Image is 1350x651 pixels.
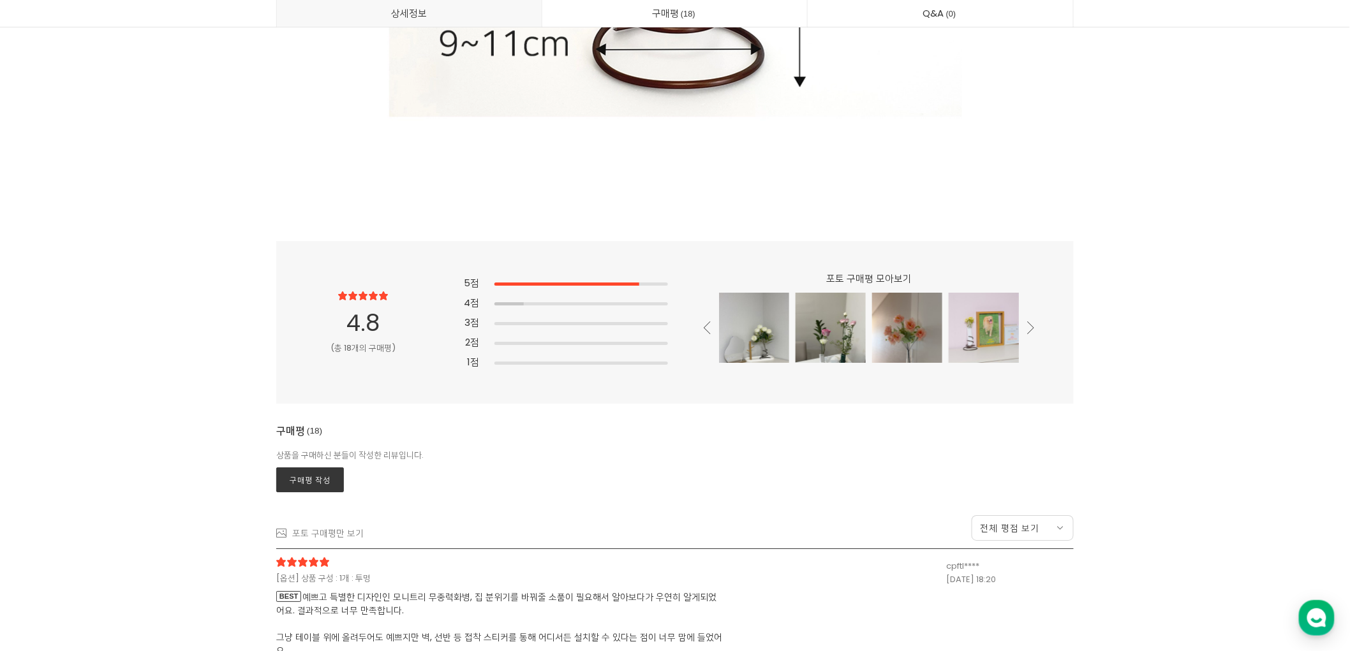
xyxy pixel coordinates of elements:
[197,423,212,434] span: 설정
[467,355,479,369] span: 1점
[276,526,364,540] a: 포토 구매평만 보기
[306,305,420,342] div: 4.8
[972,515,1074,541] a: 전체 평점 보기
[946,573,1074,587] div: [DATE] 18:20
[165,404,245,436] a: 설정
[117,424,132,434] span: 대화
[276,467,344,492] a: 구매평 작성
[276,591,301,602] span: BEST
[464,315,479,330] span: 3점
[719,271,1019,293] div: 포토 구매평 모아보기
[276,572,691,585] span: [옵션] 상품 구성 : 1개 : 투명
[292,526,364,540] div: 포토 구매평만 보기
[465,335,479,349] span: 2점
[4,404,84,436] a: 홈
[40,423,48,434] span: 홈
[464,295,479,310] span: 4점
[305,424,324,437] span: 18
[944,7,958,20] span: 0
[84,404,165,436] a: 대화
[464,275,479,290] span: 5점
[276,423,324,449] div: 구매평
[306,342,420,355] div: (총 18개의 구매평)
[980,522,1040,534] span: 전체 평점 보기
[276,449,1074,462] div: 상품을 구매하신 분들이 작성한 리뷰입니다.
[679,7,697,20] span: 18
